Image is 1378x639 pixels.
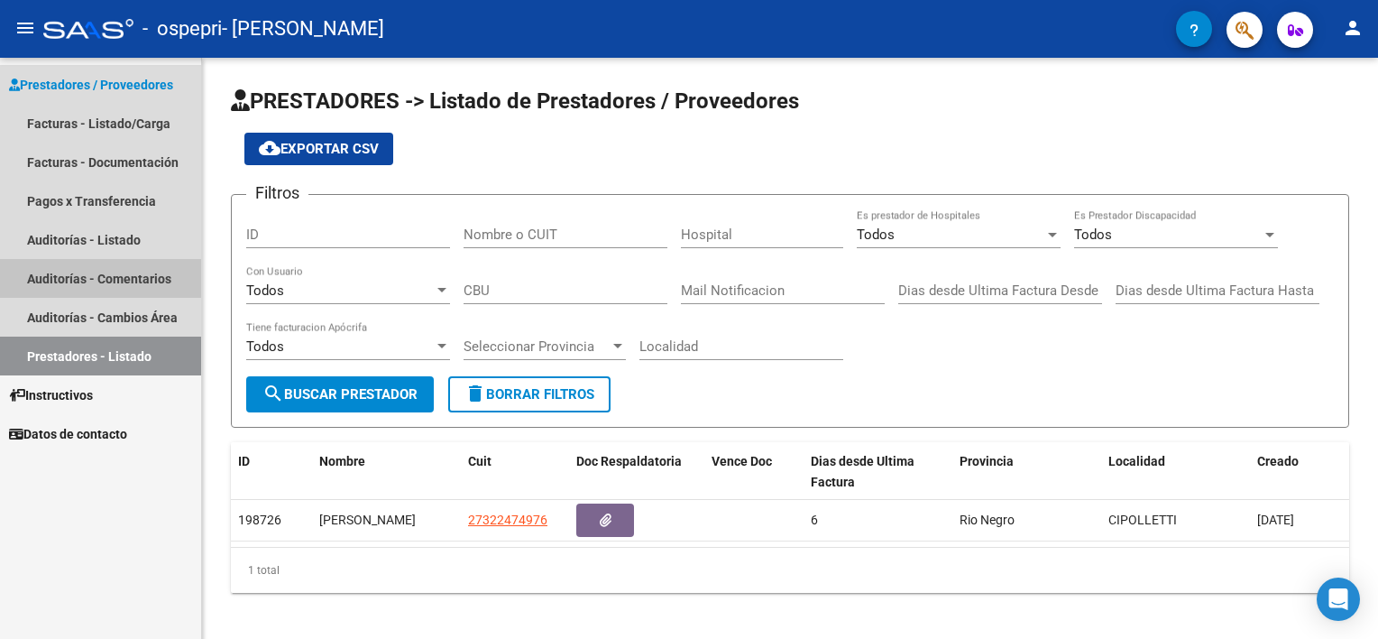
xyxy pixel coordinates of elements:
button: Exportar CSV [244,133,393,165]
span: Cuit [468,454,491,468]
datatable-header-cell: Nombre [312,442,461,502]
mat-icon: menu [14,17,36,39]
button: Borrar Filtros [448,376,611,412]
datatable-header-cell: Vence Doc [704,442,804,502]
span: 27322474976 [468,513,547,527]
datatable-header-cell: Localidad [1101,442,1250,502]
datatable-header-cell: Dias desde Ultima Factura [804,442,952,502]
span: Prestadores / Proveedores [9,75,173,95]
span: - ospepri [142,9,222,49]
mat-icon: search [262,383,284,404]
div: [PERSON_NAME] [319,510,454,531]
datatable-header-cell: Doc Respaldatoria [569,442,704,502]
span: Rio Negro [960,513,1015,527]
mat-icon: person [1342,17,1364,39]
span: [DATE] [1257,513,1294,527]
span: Exportar CSV [259,141,379,157]
span: Vence Doc [712,454,772,468]
span: Nombre [319,454,365,468]
datatable-header-cell: Cuit [461,442,569,502]
span: Datos de contacto [9,424,127,444]
span: Seleccionar Provincia [464,338,610,355]
span: CIPOLLETTI [1108,513,1177,527]
span: Todos [246,338,284,355]
span: PRESTADORES -> Listado de Prestadores / Proveedores [231,88,799,114]
datatable-header-cell: Creado [1250,442,1349,502]
span: Todos [1074,227,1112,243]
button: Buscar Prestador [246,376,434,412]
datatable-header-cell: Provincia [952,442,1101,502]
span: 198726 [238,513,281,527]
span: Borrar Filtros [464,386,594,403]
div: Open Intercom Messenger [1317,578,1360,621]
span: Instructivos [9,385,93,405]
h3: Filtros [246,181,308,206]
span: Provincia [960,454,1014,468]
span: Todos [246,282,284,299]
span: Localidad [1108,454,1165,468]
span: 6 [811,513,818,527]
mat-icon: cloud_download [259,137,280,159]
div: 1 total [231,548,1349,593]
span: - [PERSON_NAME] [222,9,384,49]
span: ID [238,454,250,468]
span: Creado [1257,454,1299,468]
mat-icon: delete [464,383,486,404]
span: Buscar Prestador [262,386,418,403]
span: Dias desde Ultima Factura [811,454,914,489]
span: Doc Respaldatoria [576,454,682,468]
datatable-header-cell: ID [231,442,312,502]
span: Todos [857,227,895,243]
